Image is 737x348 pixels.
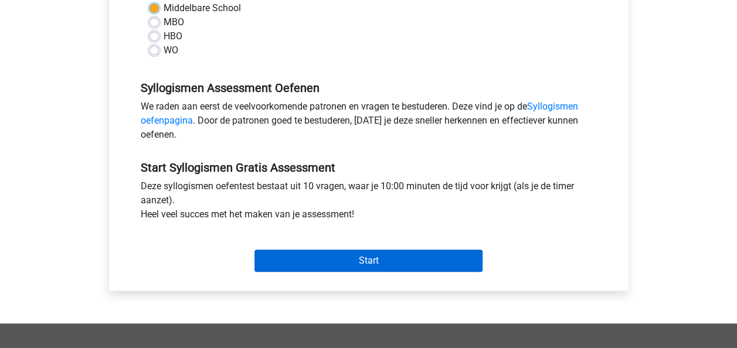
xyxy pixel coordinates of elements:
[164,43,178,57] label: WO
[164,1,241,15] label: Middelbare School
[164,29,182,43] label: HBO
[132,100,606,146] div: We raden aan eerst de veelvoorkomende patronen en vragen te bestuderen. Deze vind je op de . Door...
[254,250,483,272] input: Start
[164,15,184,29] label: MBO
[141,161,597,175] h5: Start Syllogismen Gratis Assessment
[141,81,597,95] h5: Syllogismen Assessment Oefenen
[132,179,606,226] div: Deze syllogismen oefentest bestaat uit 10 vragen, waar je 10:00 minuten de tijd voor krijgt (als ...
